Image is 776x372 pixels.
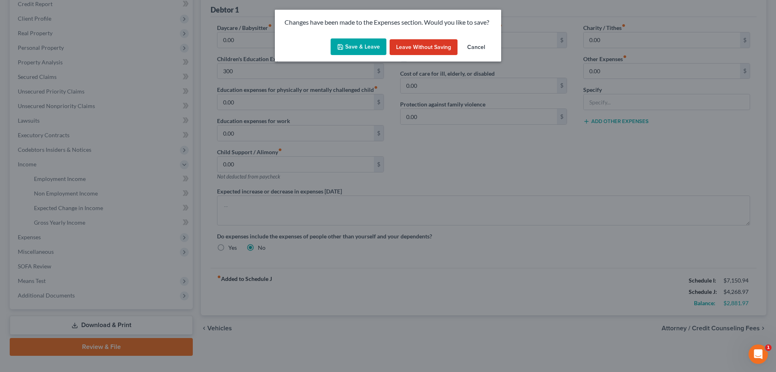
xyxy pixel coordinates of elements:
p: Changes have been made to the Expenses section. Would you like to save? [285,18,491,27]
button: Leave without Saving [390,39,458,55]
span: 1 [765,344,772,351]
button: Cancel [461,39,491,55]
iframe: Intercom live chat [749,344,768,364]
button: Save & Leave [331,38,386,55]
